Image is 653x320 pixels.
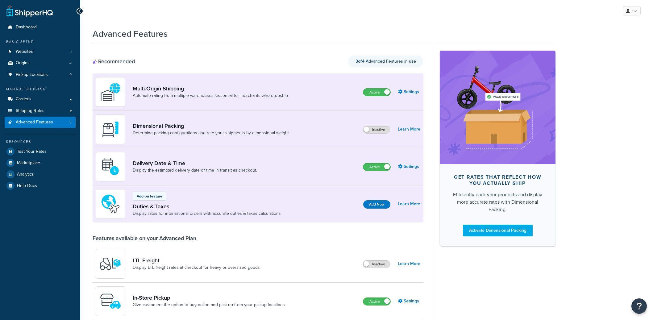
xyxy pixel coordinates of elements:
li: Websites [5,46,76,57]
img: y79ZsPf0fXUFUhFXDzUgf+ktZg5F2+ohG75+v3d2s1D9TjoU8PiyCIluIjV41seZevKCRuEjTPPOKHJsQcmKCXGdfprl3L4q7... [100,253,121,275]
div: Recommended [93,58,135,65]
div: Resources [5,139,76,144]
a: Learn More [398,125,420,134]
a: Display LTL freight rates at checkout for heavy or oversized goods [133,264,260,271]
span: Websites [16,49,33,54]
span: Dashboard [16,25,37,30]
img: wfgcfpwTIucLEAAAAASUVORK5CYII= [100,290,121,312]
a: Duties & Taxes [133,203,281,210]
label: Inactive [363,126,390,133]
button: Add Now [363,200,390,209]
a: LTL Freight [133,257,260,264]
span: Marketplace [17,160,40,166]
a: Settings [398,162,420,171]
span: Pickup Locations [16,72,48,77]
div: Get rates that reflect how you actually ship [450,174,546,186]
a: Origins4 [5,57,76,69]
label: Inactive [363,260,390,268]
a: Display the estimated delivery date or time in transit as checkout. [133,167,257,173]
a: Give customers the option to buy online and pick up from your pickup locations [133,302,285,308]
a: Advanced Features3 [5,117,76,128]
button: Open Resource Center [631,298,647,314]
img: gfkeb5ejjkALwAAAABJRU5ErkJggg== [100,156,121,177]
a: Test Your Rates [5,146,76,157]
a: Activate Dimensional Packing [463,225,533,236]
span: Shipping Rules [16,108,44,114]
a: Shipping Rules [5,105,76,117]
label: Active [363,298,390,305]
span: Carriers [16,97,31,102]
a: Settings [398,297,420,305]
span: Origins [16,60,30,66]
label: Active [363,89,390,96]
img: icon-duo-feat-landed-cost-7136b061.png [100,193,121,215]
div: Manage Shipping [5,87,76,92]
a: Websites1 [5,46,76,57]
div: Efficiently pack your products and display more accurate rates with Dimensional Packing. [450,191,546,213]
a: Help Docs [5,180,76,191]
span: 1 [70,49,72,54]
a: Carriers [5,94,76,105]
a: Multi-Origin Shipping [133,85,288,92]
a: Learn More [398,200,420,208]
img: WatD5o0RtDAAAAAElFTkSuQmCC [100,81,121,103]
span: Advanced Features in use [356,58,416,64]
a: Delivery Date & Time [133,160,257,167]
a: Pickup Locations0 [5,69,76,81]
div: Features available on your Advanced Plan [93,235,196,242]
a: Display rates for international orders with accurate duties & taxes calculations [133,210,281,217]
h1: Advanced Features [93,28,168,40]
span: Analytics [17,172,34,177]
a: Dashboard [5,22,76,33]
li: Pickup Locations [5,69,76,81]
p: Add-on feature [137,193,162,199]
span: Test Your Rates [17,149,47,154]
img: DTVBYsAAAAAASUVORK5CYII= [100,118,121,140]
a: Dimensional Packing [133,123,289,129]
span: Advanced Features [16,120,53,125]
span: 3 [69,120,72,125]
li: Advanced Features [5,117,76,128]
a: Settings [398,88,420,96]
span: Help Docs [17,183,37,189]
li: Origins [5,57,76,69]
a: Analytics [5,169,76,180]
a: Marketplace [5,157,76,168]
a: In-Store Pickup [133,294,285,301]
span: 0 [69,72,72,77]
div: Basic Setup [5,39,76,44]
label: Active [363,163,390,171]
a: Determine packing configurations and rate your shipments by dimensional weight [133,130,289,136]
img: feature-image-dim-d40ad3071a2b3c8e08177464837368e35600d3c5e73b18a22c1e4bb210dc32ac.png [449,60,546,155]
a: Automate rating from multiple warehouses, essential for merchants who dropship [133,93,288,99]
a: Learn More [398,260,420,268]
strong: 3 of 4 [356,58,364,64]
span: 4 [69,60,72,66]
